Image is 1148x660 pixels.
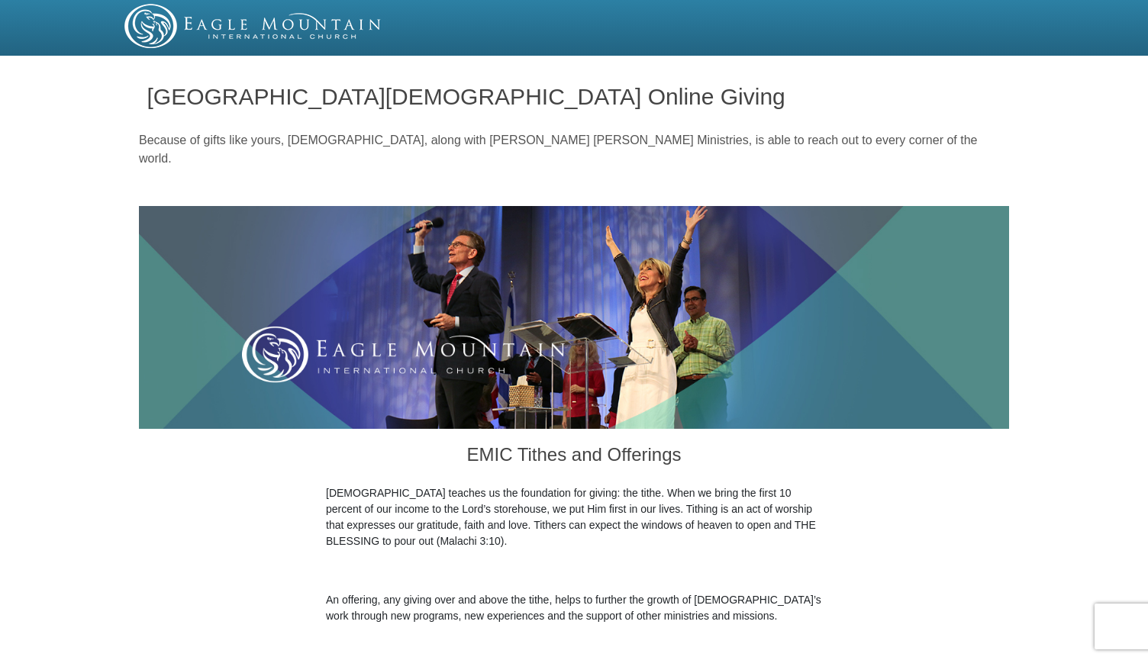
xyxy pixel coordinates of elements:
h3: EMIC Tithes and Offerings [326,429,822,485]
p: [DEMOGRAPHIC_DATA] teaches us the foundation for giving: the tithe. When we bring the first 10 pe... [326,485,822,549]
img: EMIC [124,4,382,48]
h1: [GEOGRAPHIC_DATA][DEMOGRAPHIC_DATA] Online Giving [147,84,1001,109]
p: Because of gifts like yours, [DEMOGRAPHIC_DATA], along with [PERSON_NAME] [PERSON_NAME] Ministrie... [139,131,1009,168]
p: An offering, any giving over and above the tithe, helps to further the growth of [DEMOGRAPHIC_DAT... [326,592,822,624]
